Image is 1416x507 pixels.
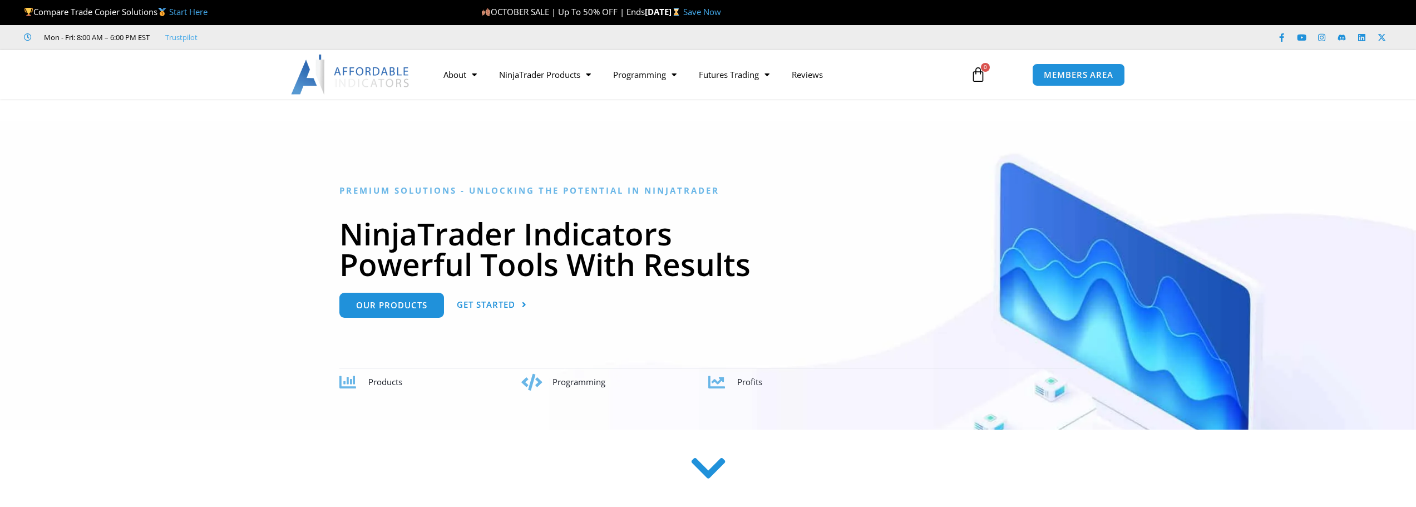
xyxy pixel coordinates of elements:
h6: Premium Solutions - Unlocking the Potential in NinjaTrader [339,185,1077,196]
span: Mon - Fri: 8:00 AM – 6:00 PM EST [41,31,150,44]
a: Trustpilot [165,31,198,44]
span: 0 [981,63,990,72]
img: 🥇 [158,8,166,16]
a: MEMBERS AREA [1032,63,1125,86]
span: MEMBERS AREA [1044,71,1113,79]
nav: Menu [432,62,958,87]
a: 0 [954,58,1003,91]
a: Get Started [457,293,527,318]
span: Get Started [457,301,515,309]
span: Our Products [356,301,427,309]
span: Programming [552,376,605,387]
a: Save Now [683,6,721,17]
span: Profits [737,376,762,387]
a: Our Products [339,293,444,318]
a: Reviews [781,62,834,87]
img: 🏆 [24,8,33,16]
img: LogoAI | Affordable Indicators – NinjaTrader [291,55,411,95]
a: About [432,62,488,87]
span: Compare Trade Copier Solutions [24,6,208,17]
h1: NinjaTrader Indicators Powerful Tools With Results [339,218,1077,279]
span: Products [368,376,402,387]
img: 🍂 [482,8,490,16]
span: OCTOBER SALE | Up To 50% OFF | Ends [481,6,645,17]
strong: [DATE] [645,6,683,17]
a: NinjaTrader Products [488,62,602,87]
img: ⌛ [672,8,680,16]
a: Start Here [169,6,208,17]
a: Futures Trading [688,62,781,87]
a: Programming [602,62,688,87]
